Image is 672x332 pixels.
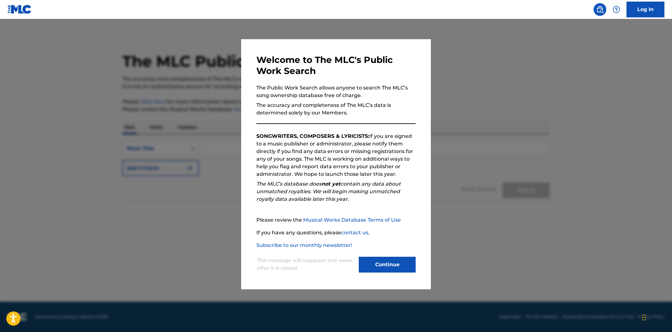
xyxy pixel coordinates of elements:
[256,133,369,139] strong: SONGWRITERS, COMPOSERS & LYRICISTS:
[626,2,664,17] a: Log In
[610,3,623,16] div: Help
[642,308,646,327] div: Drag
[613,6,620,13] img: help
[256,229,416,237] p: If you have any questions, please .
[256,101,416,117] p: The accuracy and completeness of The MLC’s data is determined solely by our Members.
[596,6,604,13] img: search
[256,257,355,272] p: This message will reappear one week after it is closed.
[256,216,416,224] p: Please review the
[303,217,401,223] a: Musical Works Database Terms of Use
[8,5,32,14] img: MLC Logo
[640,302,672,332] iframe: Chat Widget
[256,132,416,178] p: If you are signed to a music publisher or administrator, please notify them directly if you find ...
[256,84,416,99] p: The Public Work Search allows anyone to search The MLC’s song ownership database free of charge.
[321,181,340,187] strong: not yet
[256,242,352,248] a: Subscribe to our monthly newsletter!
[256,181,401,202] em: The MLC’s database does contain any data about unmatched royalties. We will begin making unmatche...
[359,257,416,273] button: Continue
[341,230,368,236] a: contact us
[594,3,606,16] a: Public Search
[256,54,416,77] h3: Welcome to The MLC's Public Work Search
